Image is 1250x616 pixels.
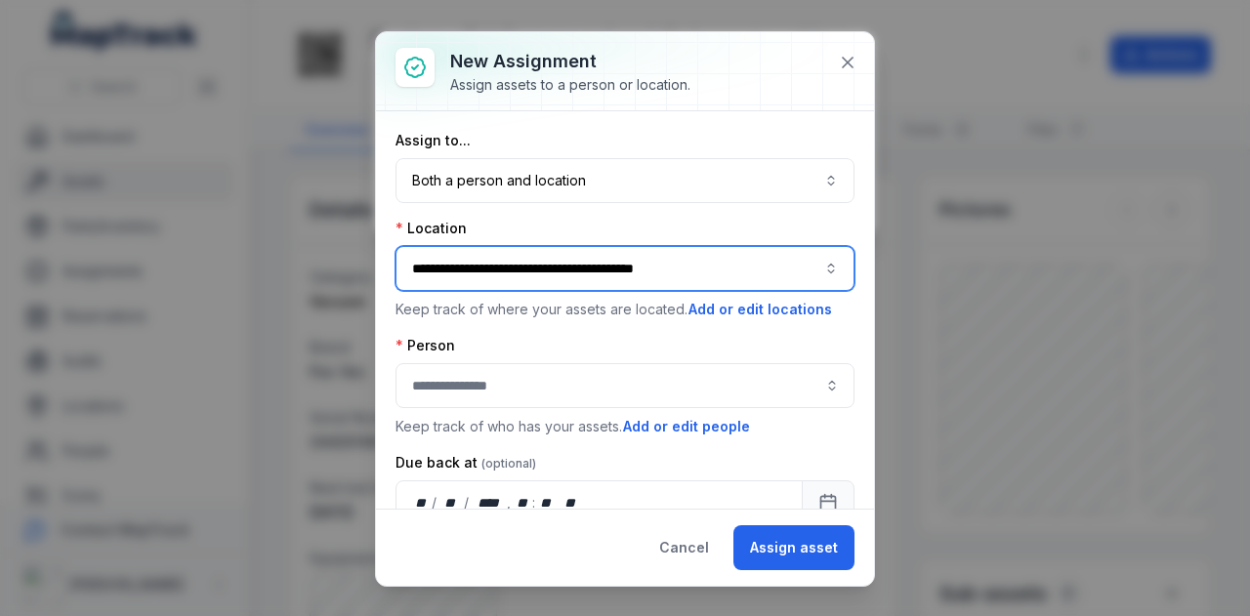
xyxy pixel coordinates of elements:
div: month, [438,493,465,513]
label: Due back at [396,453,536,472]
div: / [432,493,438,513]
div: day, [412,493,432,513]
label: Location [396,219,467,238]
div: : [532,493,537,513]
div: Assign assets to a person or location. [450,75,690,95]
p: Keep track of where your assets are located. [396,299,854,320]
h3: New assignment [450,48,690,75]
button: Both a person and location [396,158,854,203]
label: Assign to... [396,131,471,150]
button: Assign asset [733,525,854,570]
div: hour, [513,493,532,513]
div: minute, [537,493,557,513]
button: Add or edit locations [687,299,833,320]
label: Person [396,336,455,355]
div: year, [471,493,507,513]
input: assignment-add:person-label [396,363,854,408]
p: Keep track of who has your assets. [396,416,854,437]
button: Add or edit people [622,416,751,437]
button: Calendar [802,480,854,525]
button: Cancel [643,525,726,570]
div: , [507,493,513,513]
div: / [464,493,471,513]
div: am/pm, [561,493,582,513]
